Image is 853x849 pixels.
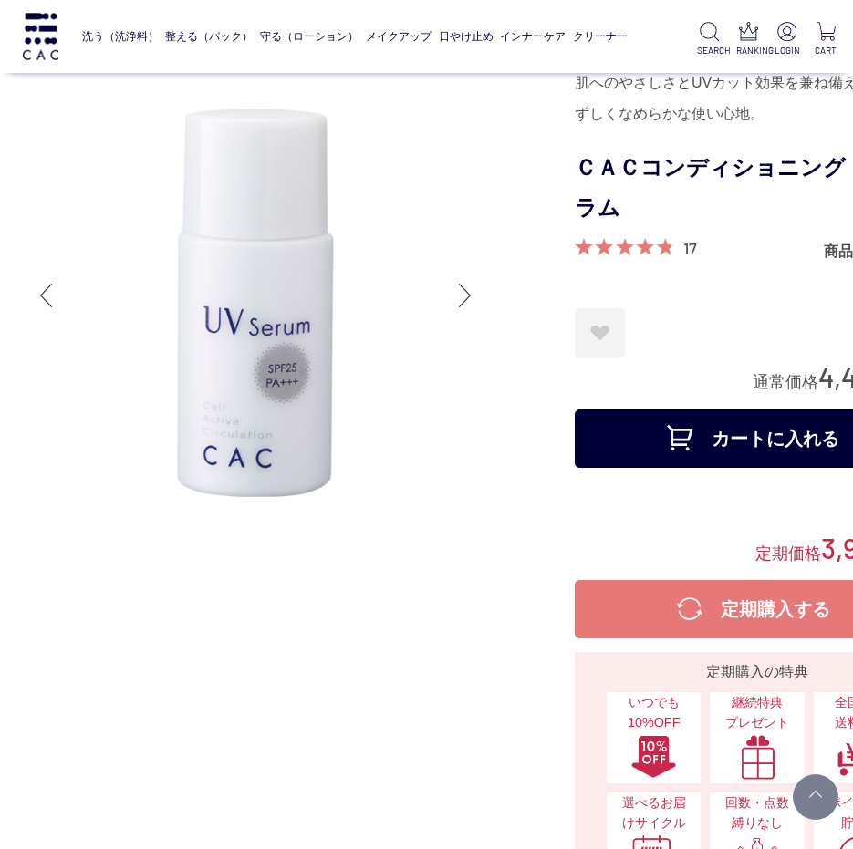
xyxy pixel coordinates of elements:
[683,238,697,258] a: 17
[753,373,818,391] span: 通常価格
[573,17,628,56] a: クリーナー
[82,17,159,56] a: 洗う（洗浄料）
[616,793,692,833] span: 選べるお届けサイクル
[736,44,761,57] p: RANKING
[366,17,432,56] a: メイクアップ
[733,734,781,780] img: 継続特典プレゼント
[814,22,838,57] a: CART
[775,44,799,57] p: LOGIN
[697,44,722,57] p: SEARCH
[616,693,692,732] span: いつでも10%OFF
[736,22,761,57] a: RANKING
[260,17,359,56] a: 守る（ローション）
[697,22,722,57] a: SEARCH
[755,543,821,563] span: 定期価格
[630,734,678,780] img: いつでも10%OFF
[165,17,253,56] a: 整える（パック）
[814,44,838,57] p: CART
[775,22,799,57] a: LOGIN
[719,793,795,833] span: 回数・点数縛りなし
[575,308,625,358] a: お気に入りに登録する
[439,17,494,56] a: 日やけ止め
[500,17,566,56] a: インナーケア
[20,13,61,59] img: logo
[719,693,795,732] span: 継続特典 プレゼント
[27,67,484,523] img: ＣＡＣコンディショニング ＵＶセラム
